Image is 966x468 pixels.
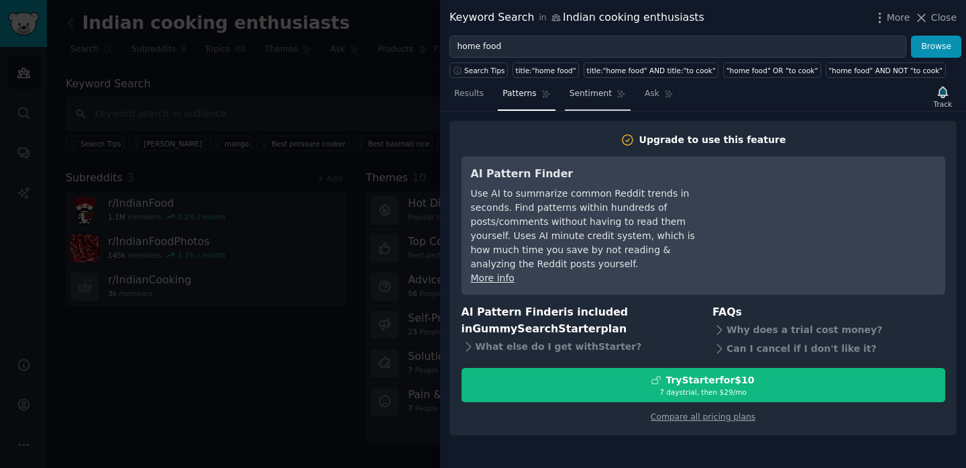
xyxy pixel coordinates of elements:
div: "home food" OR "to cook" [727,66,818,75]
div: "home food" AND NOT "to cook" [828,66,943,75]
div: Use AI to summarize common Reddit trends in seconds. Find patterns within hundreds of posts/comme... [471,187,716,271]
button: Close [914,11,957,25]
a: Patterns [498,83,555,111]
span: Patterns [502,88,536,100]
span: Results [454,88,484,100]
div: 7 days trial, then $ 29 /mo [462,387,945,397]
button: Browse [911,36,961,58]
div: Why does a trial cost money? [712,321,945,340]
span: GummySearch Starter [472,322,600,335]
span: Close [931,11,957,25]
iframe: YouTube video player [735,166,936,267]
a: title:"home food" [513,62,579,78]
div: Try Starter for $10 [665,373,754,387]
span: Sentiment [570,88,612,100]
div: title:"home food" AND title:"to cook" [587,66,716,75]
div: Can I cancel if I don't like it? [712,340,945,359]
div: title:"home food" [516,66,576,75]
div: Keyword Search Indian cooking enthusiasts [449,9,704,26]
a: Compare all pricing plans [651,412,755,422]
a: More info [471,273,515,283]
a: "home food" OR "to cook" [723,62,820,78]
h3: AI Pattern Finder is included in plan [462,304,694,337]
span: Ask [645,88,659,100]
div: Upgrade to use this feature [639,133,786,147]
h3: FAQs [712,304,945,321]
a: Results [449,83,488,111]
div: Track [934,99,952,109]
button: More [873,11,910,25]
span: More [887,11,910,25]
a: title:"home food" AND title:"to cook" [584,62,718,78]
button: TryStarterfor$107 daystrial, then $29/mo [462,368,945,402]
span: Search Tips [464,66,505,75]
button: Track [929,83,957,111]
button: Search Tips [449,62,508,78]
a: "home food" AND NOT "to cook" [826,62,946,78]
a: Ask [640,83,678,111]
div: What else do I get with Starter ? [462,337,694,356]
input: Try a keyword related to your business [449,36,906,58]
span: in [539,12,546,24]
a: Sentiment [565,83,631,111]
h3: AI Pattern Finder [471,166,716,183]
